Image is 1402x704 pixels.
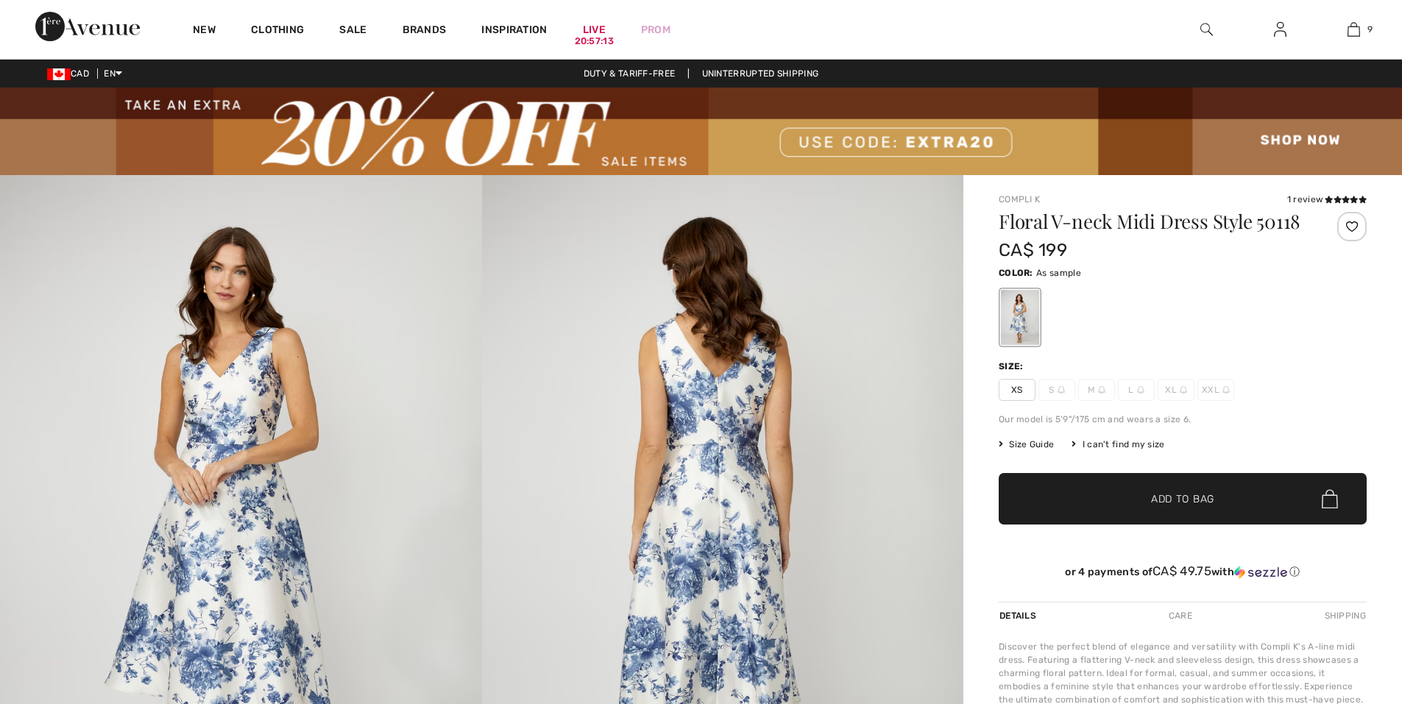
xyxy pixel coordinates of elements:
span: 9 [1367,23,1373,36]
div: Details [999,602,1040,629]
span: S [1038,379,1075,401]
img: ring-m.svg [1137,386,1144,394]
span: XXL [1197,379,1234,401]
span: Size Guide [999,438,1054,451]
img: 1ère Avenue [35,12,140,41]
div: 20:57:13 [575,35,614,49]
span: XL [1158,379,1194,401]
a: Live20:57:13 [583,22,606,38]
img: My Info [1274,21,1286,38]
a: Brands [403,24,447,39]
span: CAD [47,68,95,79]
a: Sign In [1262,21,1298,39]
a: Compli K [999,194,1040,205]
div: Care [1156,602,1205,629]
span: L [1118,379,1155,401]
a: Clothing [251,24,304,39]
div: 1 review [1287,193,1367,206]
img: Bag.svg [1322,489,1338,508]
span: XS [999,379,1035,401]
span: M [1078,379,1115,401]
img: ring-m.svg [1180,386,1187,394]
img: ring-m.svg [1098,386,1105,394]
span: EN [104,68,122,79]
div: or 4 payments ofCA$ 49.75withSezzle Click to learn more about Sezzle [999,564,1367,584]
div: I can't find my size [1072,438,1164,451]
div: Our model is 5'9"/175 cm and wears a size 6. [999,413,1367,426]
img: search the website [1200,21,1213,38]
span: CA$ 199 [999,240,1067,260]
span: Color: [999,268,1033,278]
h1: Floral V-neck Midi Dress Style 50118 [999,212,1306,231]
img: Sezzle [1234,566,1287,579]
a: 9 [1317,21,1389,38]
div: As sample [1001,290,1039,345]
img: ring-m.svg [1222,386,1230,394]
a: New [193,24,216,39]
span: As sample [1036,268,1081,278]
span: Inspiration [481,24,547,39]
div: Size: [999,360,1027,373]
span: CA$ 49.75 [1153,563,1211,578]
a: Prom [641,22,670,38]
img: My Bag [1348,21,1360,38]
button: Add to Bag [999,473,1367,525]
div: or 4 payments of with [999,564,1367,579]
iframe: Opens a widget where you can chat to one of our agents [1309,594,1387,630]
span: Add to Bag [1151,491,1214,507]
img: Canadian Dollar [47,68,71,80]
a: Sale [339,24,367,39]
img: ring-m.svg [1058,386,1065,394]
